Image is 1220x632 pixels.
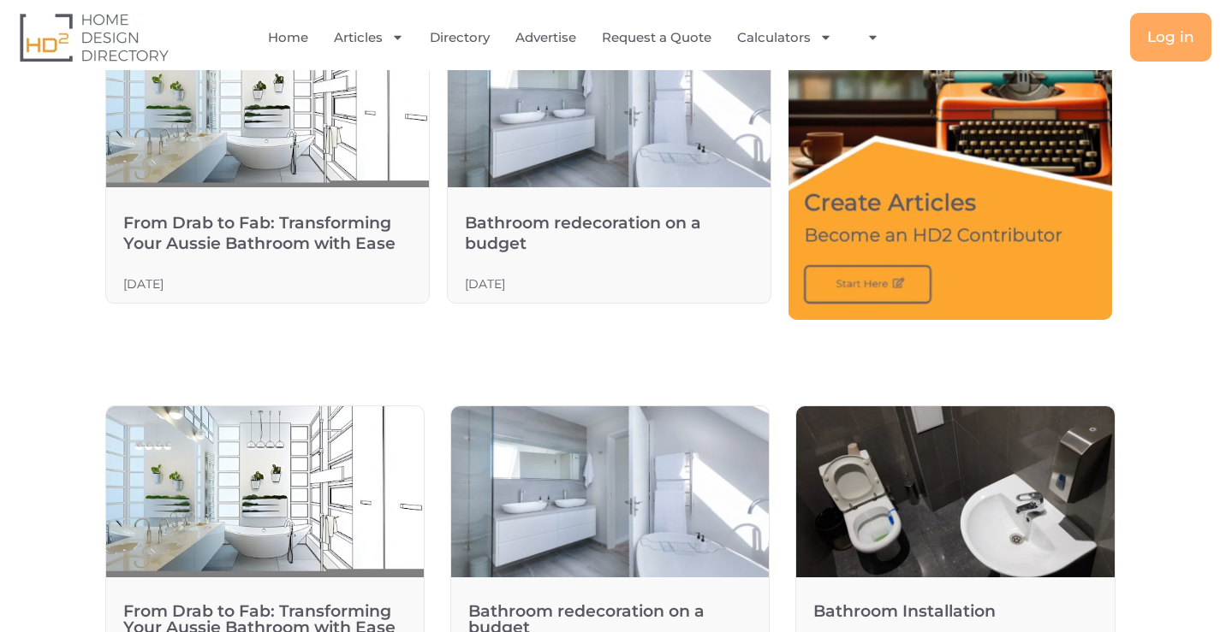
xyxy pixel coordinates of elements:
[465,213,701,253] a: Bathroom redecoration on a budget
[789,15,1112,320] img: Create Articles
[334,18,404,57] a: Articles
[430,18,490,57] a: Directory
[1147,30,1194,44] span: Log in
[123,278,164,290] h3: [DATE]
[123,213,396,253] a: From Drab to Fab: Transforming Your Aussie Bathroom with Ease
[465,278,505,290] h3: [DATE]
[249,18,911,57] nav: Menu
[1130,13,1211,62] a: Log in
[268,18,308,57] a: Home
[813,601,996,621] a: Bathroom Installation
[515,18,576,57] a: Advertise
[602,18,711,57] a: Request a Quote
[737,18,832,57] a: Calculators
